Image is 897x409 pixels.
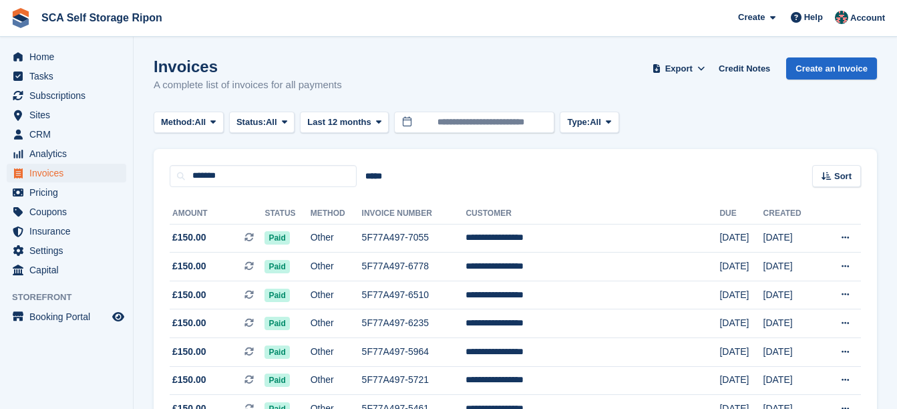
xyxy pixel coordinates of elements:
[172,288,206,302] span: £150.00
[786,57,877,80] a: Create an Invoice
[172,345,206,359] span: £150.00
[7,164,126,182] a: menu
[850,11,885,25] span: Account
[719,203,763,225] th: Due
[649,57,708,80] button: Export
[834,170,852,183] span: Sort
[362,281,466,309] td: 5F77A497-6510
[311,203,362,225] th: Method
[763,281,820,309] td: [DATE]
[311,253,362,281] td: Other
[7,144,126,163] a: menu
[170,203,264,225] th: Amount
[307,116,371,129] span: Last 12 months
[172,259,206,273] span: £150.00
[362,338,466,367] td: 5F77A497-5964
[7,241,126,260] a: menu
[264,289,289,302] span: Paid
[264,203,310,225] th: Status
[264,374,289,387] span: Paid
[36,7,168,29] a: SCA Self Storage Ripon
[11,8,31,28] img: stora-icon-8386f47178a22dfd0bd8f6a31ec36ba5ce8667c1dd55bd0f319d3a0aa187defe.svg
[804,11,823,24] span: Help
[362,253,466,281] td: 5F77A497-6778
[362,309,466,338] td: 5F77A497-6235
[12,291,133,304] span: Storefront
[154,57,342,76] h1: Invoices
[311,338,362,367] td: Other
[763,224,820,253] td: [DATE]
[29,202,110,221] span: Coupons
[362,224,466,253] td: 5F77A497-7055
[29,307,110,326] span: Booking Portal
[264,346,289,359] span: Paid
[763,253,820,281] td: [DATE]
[154,78,342,93] p: A complete list of invoices for all payments
[154,112,224,134] button: Method: All
[29,67,110,86] span: Tasks
[311,366,362,395] td: Other
[466,203,719,225] th: Customer
[264,317,289,330] span: Paid
[236,116,266,129] span: Status:
[719,281,763,309] td: [DATE]
[311,224,362,253] td: Other
[229,112,295,134] button: Status: All
[713,57,775,80] a: Credit Notes
[29,261,110,279] span: Capital
[266,116,277,129] span: All
[719,224,763,253] td: [DATE]
[172,373,206,387] span: £150.00
[665,62,693,76] span: Export
[567,116,590,129] span: Type:
[590,116,601,129] span: All
[172,231,206,245] span: £150.00
[29,241,110,260] span: Settings
[763,338,820,367] td: [DATE]
[264,231,289,245] span: Paid
[7,307,126,326] a: menu
[29,183,110,202] span: Pricing
[7,125,126,144] a: menu
[311,281,362,309] td: Other
[29,144,110,163] span: Analytics
[7,47,126,66] a: menu
[172,316,206,330] span: £150.00
[719,309,763,338] td: [DATE]
[29,222,110,241] span: Insurance
[763,366,820,395] td: [DATE]
[264,260,289,273] span: Paid
[763,309,820,338] td: [DATE]
[7,67,126,86] a: menu
[362,366,466,395] td: 5F77A497-5721
[719,366,763,395] td: [DATE]
[7,86,126,105] a: menu
[195,116,206,129] span: All
[29,86,110,105] span: Subscriptions
[161,116,195,129] span: Method:
[29,164,110,182] span: Invoices
[560,112,618,134] button: Type: All
[29,47,110,66] span: Home
[29,106,110,124] span: Sites
[110,309,126,325] a: Preview store
[7,202,126,221] a: menu
[719,253,763,281] td: [DATE]
[7,183,126,202] a: menu
[29,125,110,144] span: CRM
[7,106,126,124] a: menu
[300,112,389,134] button: Last 12 months
[7,222,126,241] a: menu
[763,203,820,225] th: Created
[311,309,362,338] td: Other
[719,338,763,367] td: [DATE]
[738,11,765,24] span: Create
[362,203,466,225] th: Invoice Number
[7,261,126,279] a: menu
